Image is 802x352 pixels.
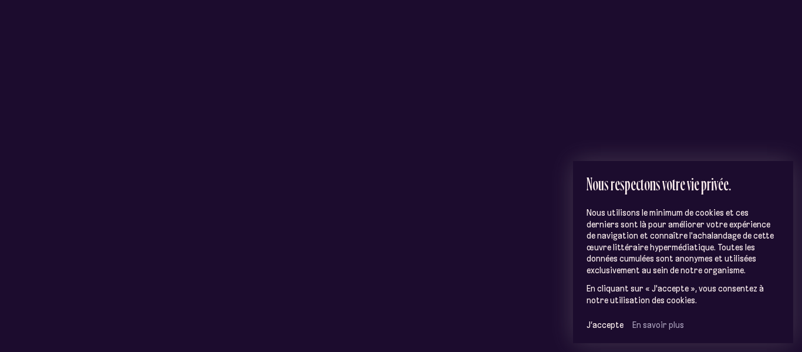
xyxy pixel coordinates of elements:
[587,174,780,193] h2: Nous respectons votre vie privée.
[587,207,780,276] p: Nous utilisons le minimum de cookies et ces derniers sont là pour améliorer votre expérience de n...
[587,283,780,306] p: En cliquant sur « J'accepte », vous consentez à notre utilisation des cookies.
[632,320,684,330] a: En savoir plus
[587,320,624,330] button: J’accepte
